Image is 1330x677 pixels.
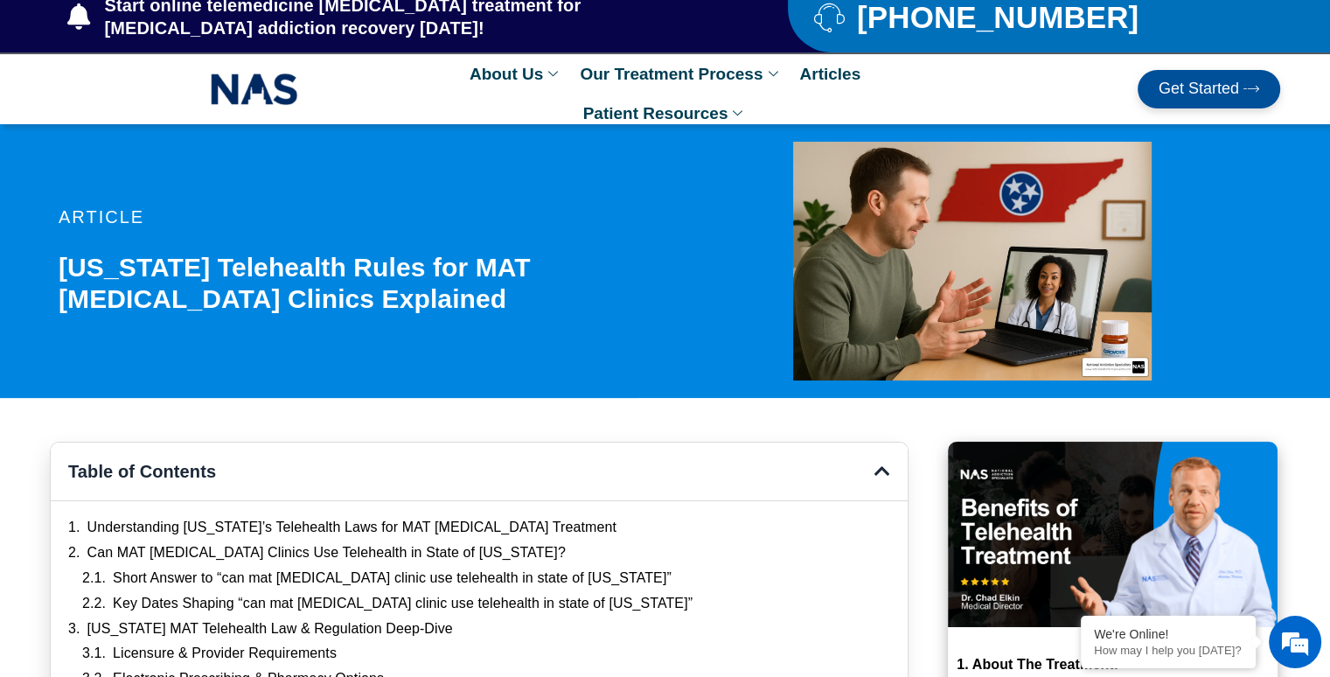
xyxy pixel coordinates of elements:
a: Get Started [1138,70,1280,108]
p: How may I help you today? [1094,644,1243,657]
div: Close table of contents [874,463,890,480]
a: Key Dates Shaping “can mat [MEDICAL_DATA] clinic use telehealth in state of [US_STATE]” [113,595,693,613]
a: Patient Resources [574,94,756,133]
a: Understanding [US_STATE]’s Telehealth Laws for MAT [MEDICAL_DATA] Treatment [87,519,616,537]
h4: Table of Contents [68,460,874,483]
img: NAS_email_signature-removebg-preview.png [211,69,298,109]
p: article [59,208,674,226]
a: About Us [461,54,571,94]
strong: 1. About The Treatment: [957,657,1118,672]
a: Can MAT [MEDICAL_DATA] Clinics Use Telehealth in State of [US_STATE]? [87,544,566,562]
span: Get Started [1159,80,1239,98]
a: Our Treatment Process [571,54,790,94]
img: can mat suboxone clinic use telehealth in state of tennessee [793,142,1152,380]
a: Short Answer to “can mat [MEDICAL_DATA] clinic use telehealth in state of [US_STATE]” [113,569,672,588]
a: [US_STATE] MAT Telehealth Law & Regulation Deep-Dive [87,620,453,639]
a: Licensure & Provider Requirements [113,645,337,663]
span: [PHONE_NUMBER] [853,6,1139,28]
a: Articles [790,54,869,94]
img: Benefits of Telehealth Suboxone Treatment that you should know [948,442,1278,627]
h1: [US_STATE] Telehealth Rules for MAT [MEDICAL_DATA] Clinics Explained [59,252,674,315]
a: [PHONE_NUMBER] [814,2,1236,32]
div: We're Online! [1094,627,1243,641]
